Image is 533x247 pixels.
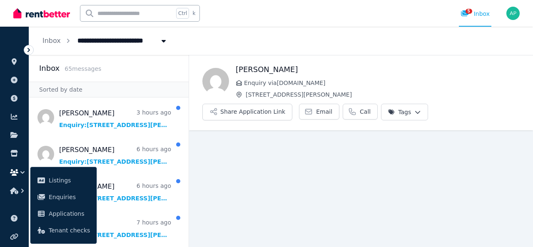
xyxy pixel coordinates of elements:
h1: [PERSON_NAME] [236,64,520,75]
span: Applications [49,209,90,219]
span: Listings [49,175,90,185]
a: [PERSON_NAME]6 hours agoEnquiry:[STREET_ADDRESS][PERSON_NAME]. [59,145,171,166]
a: Birdy7 hours agoEnquiry:[STREET_ADDRESS][PERSON_NAME]. [59,218,171,239]
img: Aurora Pagonis [506,7,520,20]
span: 5 [466,9,472,14]
img: Keenen Hoedemaker [202,68,229,95]
a: [PERSON_NAME]6 hours agoEnquiry:[STREET_ADDRESS][PERSON_NAME]. [59,182,171,202]
a: [PERSON_NAME]3 hours agoEnquiry:[STREET_ADDRESS][PERSON_NAME]. [59,108,171,129]
a: Email [299,104,339,120]
span: Tenant checks [49,225,90,235]
div: Sorted by date [29,82,189,97]
button: Tags [381,104,428,120]
nav: Breadcrumb [29,27,181,55]
span: k [192,10,195,17]
span: Ctrl [176,8,189,19]
a: Enquiries [34,189,93,205]
span: Tags [388,108,411,116]
a: Listings [34,172,93,189]
img: RentBetter [13,7,70,20]
span: Call [360,107,371,116]
a: Inbox [42,37,61,45]
span: Enquiry via [DOMAIN_NAME] [244,79,520,87]
h2: Inbox [39,62,60,74]
div: Inbox [461,10,490,18]
a: Applications [34,205,93,222]
button: Share Application Link [202,104,292,120]
span: 65 message s [65,65,101,72]
a: Tenant checks [34,222,93,239]
span: Email [316,107,332,116]
span: [STREET_ADDRESS][PERSON_NAME] [246,90,520,99]
a: Call [343,104,378,120]
span: Enquiries [49,192,90,202]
